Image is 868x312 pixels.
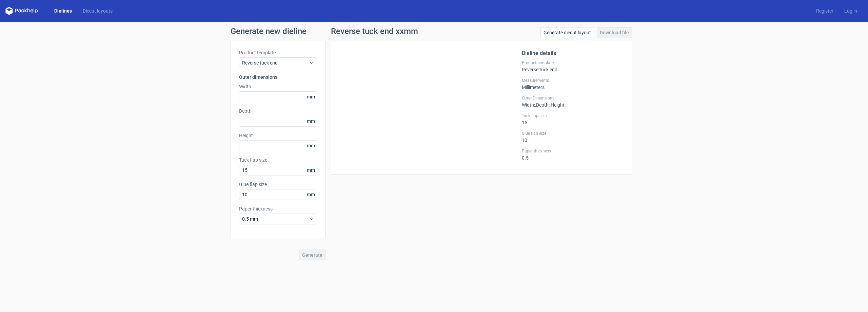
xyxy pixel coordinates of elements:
[242,216,309,222] span: 0.5 mm
[522,60,624,72] div: Reverse tuck end
[550,102,566,108] span: , Height :
[305,116,317,126] span: mm
[305,165,317,175] span: mm
[811,7,839,14] a: Register
[239,49,317,56] label: Product template
[242,59,309,66] span: Reverse tuck end
[522,102,535,108] span: Width :
[839,7,863,14] a: Log in
[239,83,317,90] label: Width
[239,205,317,212] label: Paper thickness
[522,131,624,143] div: 10
[231,27,637,35] h1: Generate new dieline
[522,131,624,136] label: Glue flap size
[305,92,317,102] span: mm
[522,49,624,57] h2: Dieline details
[305,189,317,200] span: mm
[540,27,594,38] a: Generate diecut layout
[522,148,624,161] div: 0.5
[239,181,317,188] label: Glue flap size
[305,141,317,151] span: mm
[239,74,317,80] h3: Outer dimensions
[535,102,550,108] span: , Depth :
[522,95,624,101] label: Outer Dimensions
[522,113,624,118] label: Tuck flap size
[522,113,624,125] div: 15
[331,27,418,35] h1: Reverse tuck end xxmm
[522,78,624,90] div: Millimeters
[239,157,317,163] label: Tuck flap size
[49,7,77,14] a: Dielines
[522,148,624,154] label: Paper thickness
[239,132,317,139] label: Height
[522,78,624,83] label: Measurements
[239,108,317,114] label: Depth
[522,60,624,66] label: Product template
[77,7,118,14] a: Diecut layouts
